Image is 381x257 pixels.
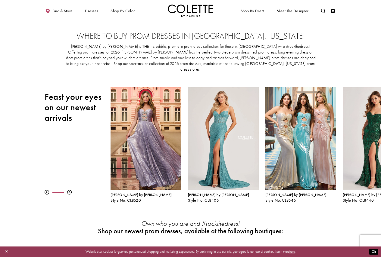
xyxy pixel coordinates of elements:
[276,5,310,17] a: Meet the designer
[33,249,348,255] p: Website uses cookies to give you personalized shopping and marketing experiences. By continuing t...
[52,9,73,13] span: Find a store
[320,5,327,17] a: Toggle search
[289,249,295,254] a: here
[343,198,374,203] span: Style No. CL8440
[265,87,336,190] a: Visit Colette by Daphne Style No. CL8545 Page
[265,198,296,203] span: Style No. CL8545
[265,193,336,203] div: Colette by Daphne Style No. CL8545
[64,44,317,72] p: [PERSON_NAME] by [PERSON_NAME] is THE incredible, premiere prom dress collection for those in [GE...
[276,9,308,13] span: Meet the designer
[369,249,378,255] button: Submit Dialog
[111,192,172,197] span: [PERSON_NAME] by [PERSON_NAME]
[84,5,99,17] span: Dresses
[262,84,339,206] div: Colette by Daphne Style No. CL8545
[188,198,219,203] span: Style No. CL8405
[111,9,135,13] span: Shop by color
[85,9,98,13] span: Dresses
[3,248,10,256] button: Close Dialog
[54,32,327,41] h2: Where to buy prom dresses in [GEOGRAPHIC_DATA], [US_STATE]
[188,192,249,197] span: [PERSON_NAME] by [PERSON_NAME]
[107,84,185,206] div: Colette by Daphne Style No. CL8520
[188,87,258,190] a: Visit Colette by Daphne Style No. CL8405 Page
[111,193,181,203] div: Colette by Daphne Style No. CL8520
[96,227,285,235] h2: Shop our newest prom dresses, available at the following boutiques:
[110,5,136,17] span: Shop by color
[239,5,265,17] span: Shop By Event
[111,87,181,190] a: Visit Colette by Daphne Style No. CL8520 Page
[111,198,141,203] span: Style No. CL8520
[45,92,104,123] h2: Feast your eyes on our newest arrivals
[185,84,262,206] div: Colette by Daphne Style No. CL8405
[241,9,264,13] span: Shop By Event
[45,5,74,17] a: Find a store
[330,5,337,17] a: Check Wishlist
[168,5,214,17] img: Colette by Daphne
[188,193,258,203] div: Colette by Daphne Style No. CL8405
[265,192,326,197] span: [PERSON_NAME] by [PERSON_NAME]
[168,5,214,17] a: Visit Home Page
[141,219,240,228] em: Own who you are and #rockthedress!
